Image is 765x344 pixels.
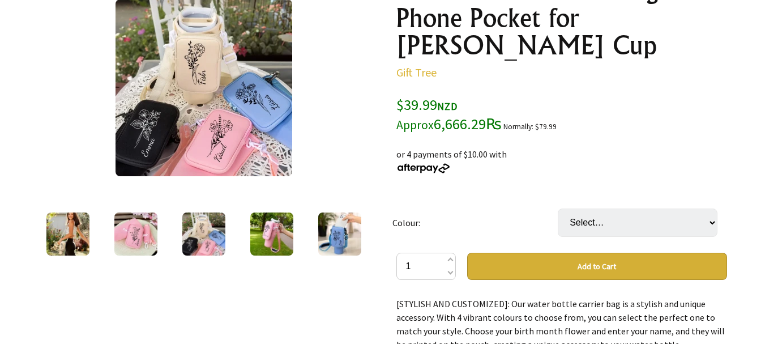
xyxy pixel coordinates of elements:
[467,253,727,280] button: Add to Cart
[318,213,361,256] img: Water Bottle Carrier Bag with Phone Pocket for Stanley Cup
[392,193,558,253] td: Colour:
[250,213,293,256] img: Water Bottle Carrier Bag with Phone Pocket for Stanley Cup
[396,163,451,173] img: Afterpay
[396,134,727,175] div: or 4 payments of $10.00 with
[114,213,157,256] img: Water Bottle Carrier Bag with Phone Pocket for Stanley Cup
[46,213,89,256] img: Water Bottle Carrier Bag with Phone Pocket for Stanley Cup
[396,117,434,133] small: Approx
[437,100,458,113] span: NZD
[396,65,437,79] a: Gift Tree
[182,213,225,256] img: Water Bottle Carrier Bag with Phone Pocket for Stanley Cup
[503,122,557,131] small: Normally: $79.99
[396,95,502,133] span: $39.99 6,666.29₨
